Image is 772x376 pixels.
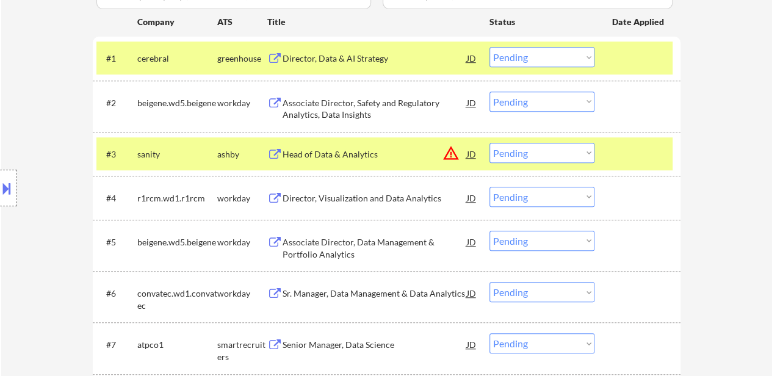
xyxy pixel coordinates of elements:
[217,52,267,65] div: greenhouse
[283,192,467,204] div: Director, Visualization and Data Analytics
[466,333,478,355] div: JD
[217,148,267,161] div: ashby
[217,339,267,363] div: smartrecruiters
[466,282,478,304] div: JD
[106,52,128,65] div: #1
[217,192,267,204] div: workday
[283,52,467,65] div: Director, Data & AI Strategy
[283,236,467,260] div: Associate Director, Data Management & Portfolio Analytics
[466,143,478,165] div: JD
[106,339,128,351] div: #7
[466,231,478,253] div: JD
[217,16,267,28] div: ATS
[137,339,217,351] div: atpco1
[283,339,467,351] div: Senior Manager, Data Science
[466,187,478,209] div: JD
[466,92,478,114] div: JD
[283,287,467,300] div: Sr. Manager, Data Management & Data Analytics
[217,97,267,109] div: workday
[283,97,467,121] div: Associate Director, Safety and Regulatory Analytics, Data Insights
[267,16,478,28] div: Title
[137,16,217,28] div: Company
[283,148,467,161] div: Head of Data & Analytics
[137,52,217,65] div: cerebral
[217,287,267,300] div: workday
[466,47,478,69] div: JD
[612,16,666,28] div: Date Applied
[442,145,460,162] button: warning_amber
[489,10,594,32] div: Status
[217,236,267,248] div: workday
